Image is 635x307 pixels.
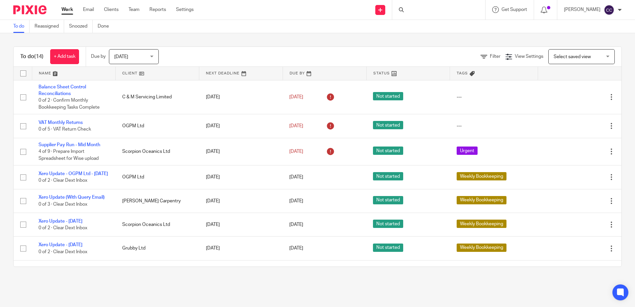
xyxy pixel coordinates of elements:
[515,54,543,59] span: View Settings
[116,260,199,284] td: RH Building Consultancy Limited
[39,98,100,110] span: 0 of 2 · Confirm Monthly Bookkeeping Tasks Complete
[199,80,283,114] td: [DATE]
[373,172,403,180] span: Not started
[457,220,506,228] span: Weekly Bookkeeping
[20,53,44,60] h1: To do
[457,71,468,75] span: Tags
[373,92,403,100] span: Not started
[114,54,128,59] span: [DATE]
[457,244,506,252] span: Weekly Bookkeeping
[199,165,283,189] td: [DATE]
[176,6,194,13] a: Settings
[39,226,87,230] span: 0 of 2 · Clear Dext Inbox
[39,178,87,183] span: 0 of 2 · Clear Dext Inbox
[39,250,87,254] span: 0 of 2 · Clear Dext Inbox
[69,20,93,33] a: Snoozed
[35,20,64,33] a: Reassigned
[39,202,87,207] span: 0 of 3 · Clear Dext Inbox
[116,213,199,237] td: Scorpion Oceanics Ltd
[50,49,79,64] a: + Add task
[199,260,283,284] td: [DATE]
[39,85,86,96] a: Balance Sheet Control Reconciliations
[373,220,403,228] span: Not started
[199,114,283,138] td: [DATE]
[199,237,283,260] td: [DATE]
[373,121,403,129] span: Not started
[61,6,73,13] a: Work
[39,120,83,125] a: VAT Monthly Returns
[39,127,91,132] span: 0 of 5 · VAT Return Check
[457,94,531,100] div: ---
[289,95,303,99] span: [DATE]
[199,213,283,237] td: [DATE]
[116,80,199,114] td: C & M Servicing Limited
[457,172,506,180] span: Weekly Bookkeeping
[490,54,500,59] span: Filter
[457,147,478,155] span: Urgent
[149,6,166,13] a: Reports
[104,6,119,13] a: Clients
[116,165,199,189] td: OGPM Ltd
[289,222,303,227] span: [DATE]
[39,243,82,247] a: Xero Update - [DATE]
[501,7,527,12] span: Get Support
[373,244,403,252] span: Not started
[129,6,139,13] a: Team
[39,171,108,176] a: Xero Update - OGPM Ltd - [DATE]
[457,123,531,129] div: ---
[289,246,303,251] span: [DATE]
[39,149,99,161] span: 4 of 9 · Prepare Import Spreadsheet for Wise upload
[373,196,403,204] span: Not started
[83,6,94,13] a: Email
[116,237,199,260] td: Grubby Ltd
[34,54,44,59] span: (14)
[289,199,303,203] span: [DATE]
[116,138,199,165] td: Scorpion Oceanics Ltd
[91,53,106,60] p: Due by
[554,54,591,59] span: Select saved view
[39,195,105,200] a: Xero Update (With Query Email)
[116,189,199,213] td: [PERSON_NAME] Carpentry
[604,5,614,15] img: svg%3E
[199,189,283,213] td: [DATE]
[98,20,114,33] a: Done
[564,6,600,13] p: [PERSON_NAME]
[13,5,46,14] img: Pixie
[13,20,30,33] a: To do
[116,114,199,138] td: OGPM Ltd
[39,143,100,147] a: Supplier Pay Run - Mid Month
[199,138,283,165] td: [DATE]
[289,149,303,154] span: [DATE]
[289,124,303,128] span: [DATE]
[457,196,506,204] span: Weekly Bookkeeping
[39,219,82,224] a: Xero Update - [DATE]
[289,175,303,179] span: [DATE]
[373,147,403,155] span: Not started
